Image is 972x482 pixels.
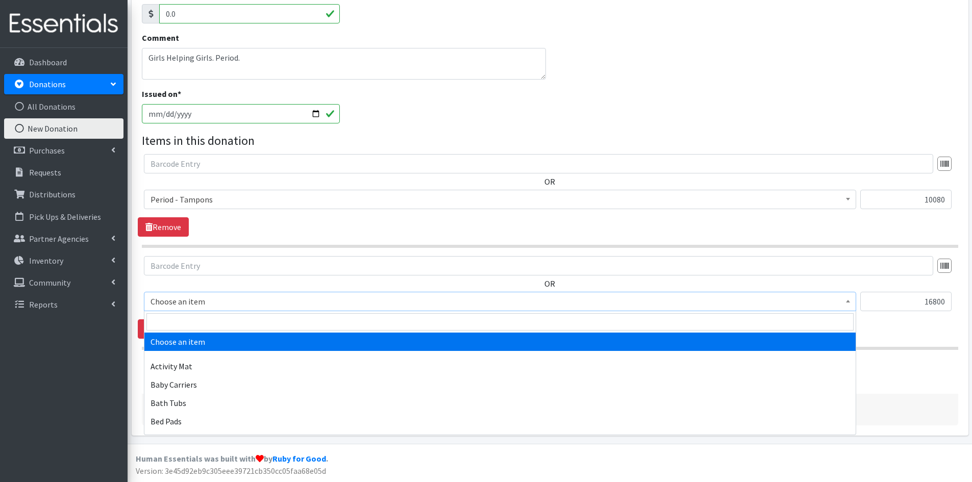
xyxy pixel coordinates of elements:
[4,294,123,315] a: Reports
[4,74,123,94] a: Donations
[4,207,123,227] a: Pick Ups & Deliveries
[272,453,326,464] a: Ruby for Good
[151,192,850,207] span: Period - Tampons
[29,145,65,156] p: Purchases
[544,277,555,290] label: OR
[144,256,933,275] input: Barcode Entry
[4,272,123,293] a: Community
[29,189,76,199] p: Distributions
[142,132,958,150] legend: Items in this donation
[144,190,856,209] span: Period - Tampons
[860,292,952,311] input: Quantity
[860,190,952,209] input: Quantity
[544,175,555,188] label: OR
[144,394,856,412] li: Bath Tubs
[4,140,123,161] a: Purchases
[144,154,933,173] input: Barcode Entry
[29,79,66,89] p: Donations
[138,319,189,339] a: Remove
[142,32,179,44] label: Comment
[142,88,181,100] label: Issued on
[4,118,123,139] a: New Donation
[136,453,328,464] strong: Human Essentials was built with by .
[4,162,123,183] a: Requests
[29,234,89,244] p: Partner Agencies
[144,292,856,311] span: Choose an item
[138,217,189,237] a: Remove
[136,466,326,476] span: Version: 3e45d92eb9c305eee39721cb350cc05faa68e05d
[29,167,61,177] p: Requests
[144,357,856,375] li: Activity Mat
[29,299,58,310] p: Reports
[144,412,856,430] li: Bed Pads
[4,52,123,72] a: Dashboard
[29,212,101,222] p: Pick Ups & Deliveries
[151,294,850,309] span: Choose an item
[29,57,67,67] p: Dashboard
[144,375,856,394] li: Baby Carriers
[4,184,123,205] a: Distributions
[144,333,856,351] li: Choose an item
[144,430,856,449] li: Bibs
[4,250,123,271] a: Inventory
[4,229,123,249] a: Partner Agencies
[29,277,70,288] p: Community
[178,89,181,99] abbr: required
[29,256,63,266] p: Inventory
[4,7,123,41] img: HumanEssentials
[4,96,123,117] a: All Donations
